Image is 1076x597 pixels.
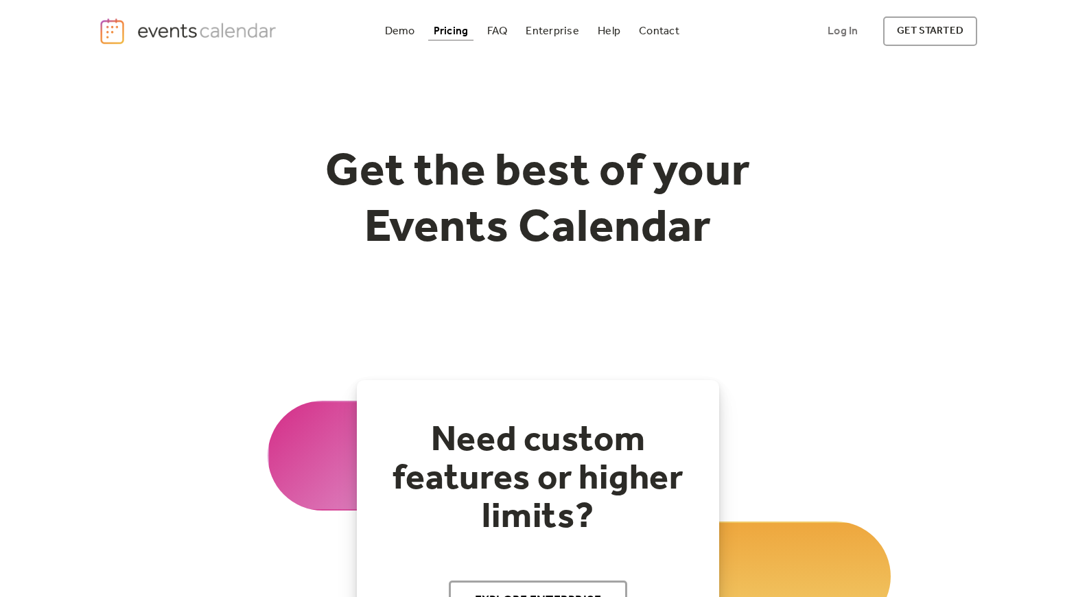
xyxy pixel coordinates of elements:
div: Pricing [434,27,469,35]
h2: Need custom features or higher limits? [384,421,692,537]
div: Contact [639,27,679,35]
a: Enterprise [520,22,584,40]
a: Demo [379,22,421,40]
h1: Get the best of your Events Calendar [274,145,802,257]
a: get started [883,16,977,46]
a: Pricing [428,22,474,40]
a: FAQ [482,22,513,40]
div: Enterprise [526,27,578,35]
a: Help [592,22,626,40]
a: Contact [633,22,685,40]
div: Help [598,27,620,35]
div: Demo [385,27,415,35]
div: FAQ [487,27,508,35]
a: Log In [814,16,872,46]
